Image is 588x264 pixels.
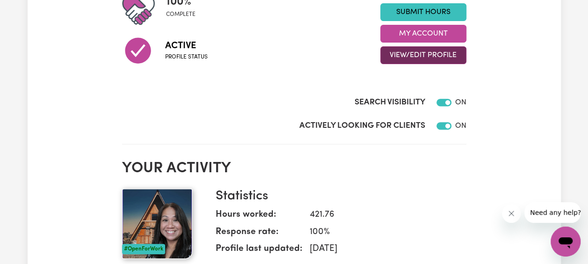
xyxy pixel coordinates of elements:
[216,208,302,226] dt: Hours worked:
[216,226,302,243] dt: Response rate:
[355,96,425,109] label: Search Visibility
[302,242,459,256] dd: [DATE]
[165,39,208,53] span: Active
[380,25,466,43] button: My Account
[502,204,521,223] iframe: Close message
[216,242,302,260] dt: Profile last updated:
[455,122,466,130] span: ON
[166,10,196,19] span: complete
[216,189,459,205] h3: Statistics
[380,46,466,64] button: View/Edit Profile
[524,202,581,223] iframe: Message from company
[122,244,165,254] div: #OpenForWork
[551,227,581,257] iframe: Button to launch messaging window
[302,226,459,239] dd: 100 %
[302,208,459,222] dd: 421.76
[299,120,425,132] label: Actively Looking for Clients
[122,189,192,259] img: Your profile picture
[380,3,466,21] a: Submit Hours
[165,53,208,61] span: Profile status
[6,7,57,14] span: Need any help?
[122,160,466,177] h2: Your activity
[455,99,466,106] span: ON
